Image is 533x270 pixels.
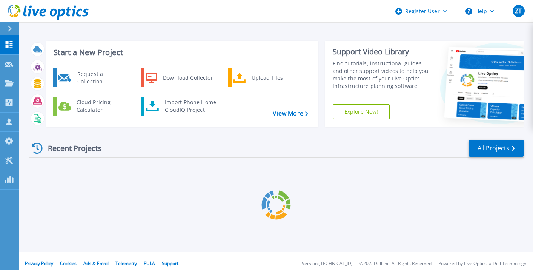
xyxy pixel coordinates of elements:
[60,260,77,267] a: Cookies
[469,140,524,157] a: All Projects
[333,60,432,90] div: Find tutorials, instructional guides and other support videos to help you make the most of your L...
[515,8,522,14] span: ZT
[359,261,432,266] li: © 2025 Dell Inc. All Rights Reserved
[162,260,178,267] a: Support
[53,97,131,116] a: Cloud Pricing Calculator
[333,47,432,57] div: Support Video Library
[333,104,390,119] a: Explore Now!
[83,260,109,267] a: Ads & Email
[228,68,306,87] a: Upload Files
[53,68,131,87] a: Request a Collection
[438,261,526,266] li: Powered by Live Optics, a Dell Technology
[29,139,112,157] div: Recent Projects
[115,260,137,267] a: Telemetry
[273,110,308,117] a: View More
[302,261,353,266] li: Version: [TECHNICAL_ID]
[144,260,155,267] a: EULA
[54,48,308,57] h3: Start a New Project
[74,70,129,85] div: Request a Collection
[25,260,53,267] a: Privacy Policy
[159,70,216,85] div: Download Collector
[161,99,220,114] div: Import Phone Home CloudIQ Project
[248,70,304,85] div: Upload Files
[141,68,218,87] a: Download Collector
[73,99,129,114] div: Cloud Pricing Calculator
